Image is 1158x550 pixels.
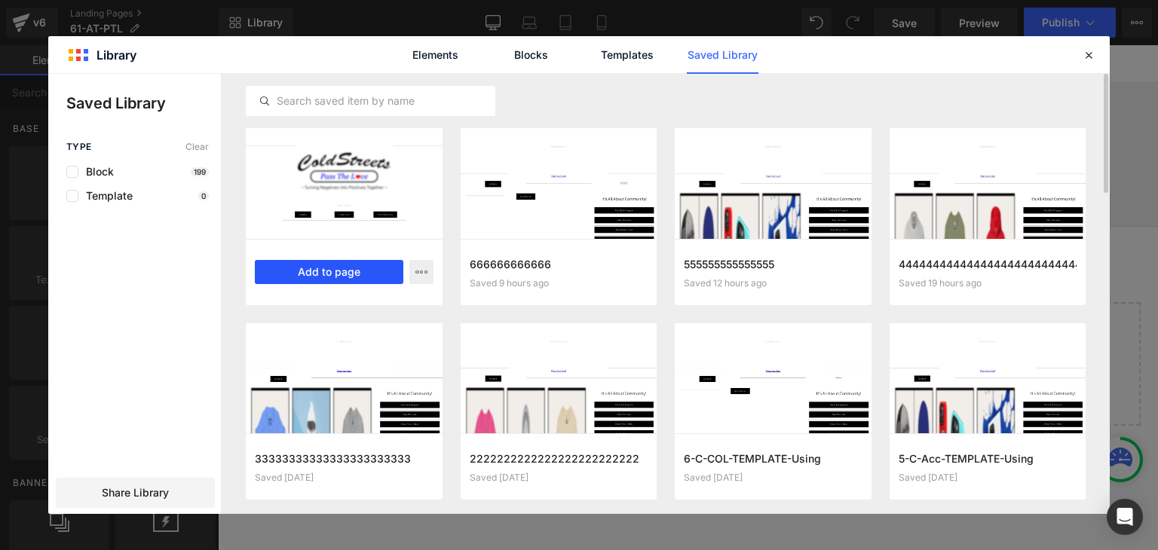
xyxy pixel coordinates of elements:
a: Explore Blocks [329,292,464,322]
h3: 444444444444444444444444444444 [899,256,1077,272]
a: Add Single Section [476,292,612,322]
span: Type [66,142,92,152]
button: Add to page [255,260,403,284]
div: Saved [DATE] [899,472,1077,483]
a: Shop State [234,89,327,130]
a: Media Center [535,89,640,130]
a: ColdStreets.Com [41,53,155,166]
h3: 33333333333333333333333 [255,451,433,466]
h3: 6-C-COL-TEMPLATE-Using [684,451,862,466]
span: Share Library [102,485,169,500]
input: Search saved item by name [247,92,495,110]
a: Templates [591,36,663,74]
summary: Search [722,88,765,131]
h3: 2222222222222222222222222 [470,451,648,466]
div: Saved [DATE] [684,472,862,483]
h3: 555555555555555 [684,256,862,272]
span: Home [185,101,222,118]
h3: 666666666666 [470,256,648,272]
span: Template [78,190,133,202]
a: Blocks [495,36,567,74]
p: Saved Library [66,92,221,115]
a: The Mission [437,89,535,130]
div: Saved [DATE] [470,472,648,483]
p: or Drag & Drop elements from left sidebar [42,335,899,345]
a: Home [174,89,234,130]
div: Saved [DATE] [255,472,433,483]
span: The Mission [449,101,523,118]
h3: 5-C-Acc-TEMPLATE-Using [899,451,1077,466]
div: Saved 9 hours ago [470,278,648,289]
span: Shop State [247,101,316,118]
a: Shop Country [327,89,437,130]
p: 0 [198,191,209,200]
p: 199 [191,167,209,176]
a: Saved Library [687,36,758,74]
div: Open Intercom Messenger [1107,499,1143,535]
span: Clear [185,142,209,152]
img: ColdStreets.Com [49,60,147,158]
div: Saved 12 hours ago [684,278,862,289]
span: Media Center [547,101,628,118]
div: Saved 19 hours ago [899,278,1077,289]
span: Block [78,166,114,178]
a: Elements [400,36,471,74]
span: Shop Country [339,101,425,118]
span: Welcome to our store [418,9,522,22]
